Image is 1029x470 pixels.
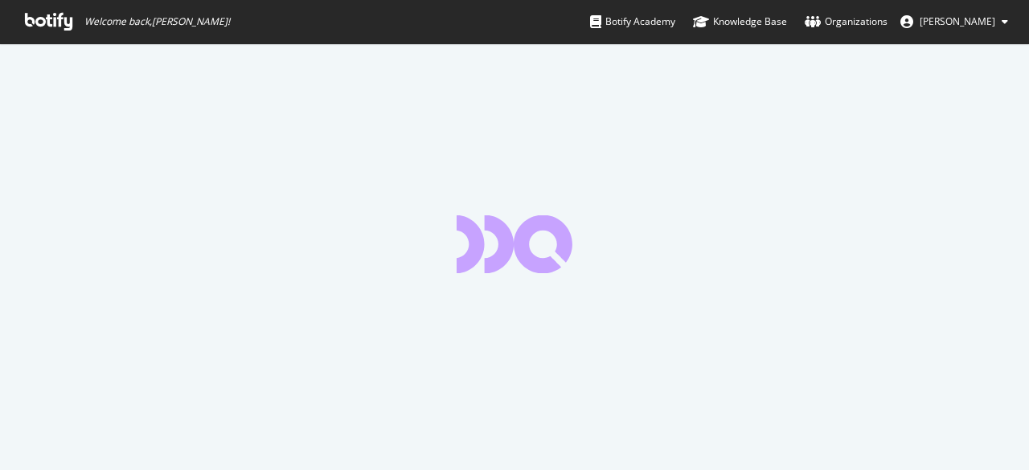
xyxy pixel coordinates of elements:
[805,14,888,30] div: Organizations
[888,9,1021,35] button: [PERSON_NAME]
[590,14,675,30] div: Botify Academy
[693,14,787,30] div: Knowledge Base
[920,14,995,28] span: Apoorva Rao
[84,15,230,28] span: Welcome back, [PERSON_NAME] !
[457,215,572,273] div: animation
